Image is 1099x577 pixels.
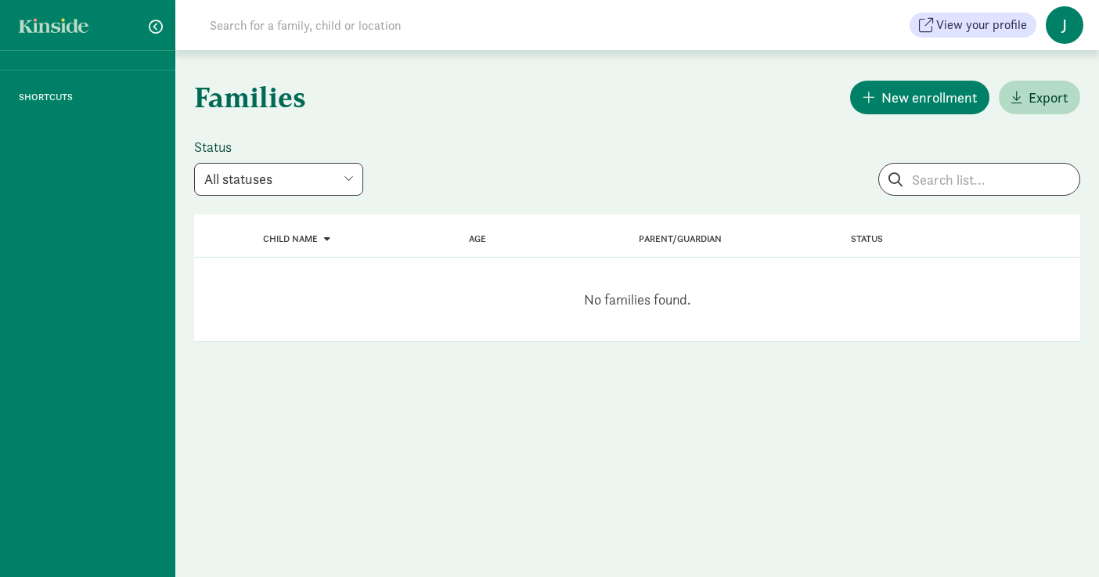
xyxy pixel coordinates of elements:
[1021,502,1099,577] iframe: Chat Widget
[1046,6,1083,44] span: J
[194,69,634,125] h1: Families
[936,16,1027,34] span: View your profile
[263,233,318,244] span: Child name
[850,81,989,114] button: New enrollment
[469,233,486,244] a: Age
[200,9,640,41] input: Search for a family, child or location
[879,164,1079,195] input: Search list...
[910,13,1036,38] button: View your profile
[999,81,1080,114] button: Export
[881,87,977,108] span: New enrollment
[263,233,330,244] a: Child name
[639,233,722,244] a: Parent/Guardian
[1029,87,1068,108] span: Export
[194,258,1080,341] div: No families found.
[194,138,363,157] label: Status
[851,233,883,244] span: Status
